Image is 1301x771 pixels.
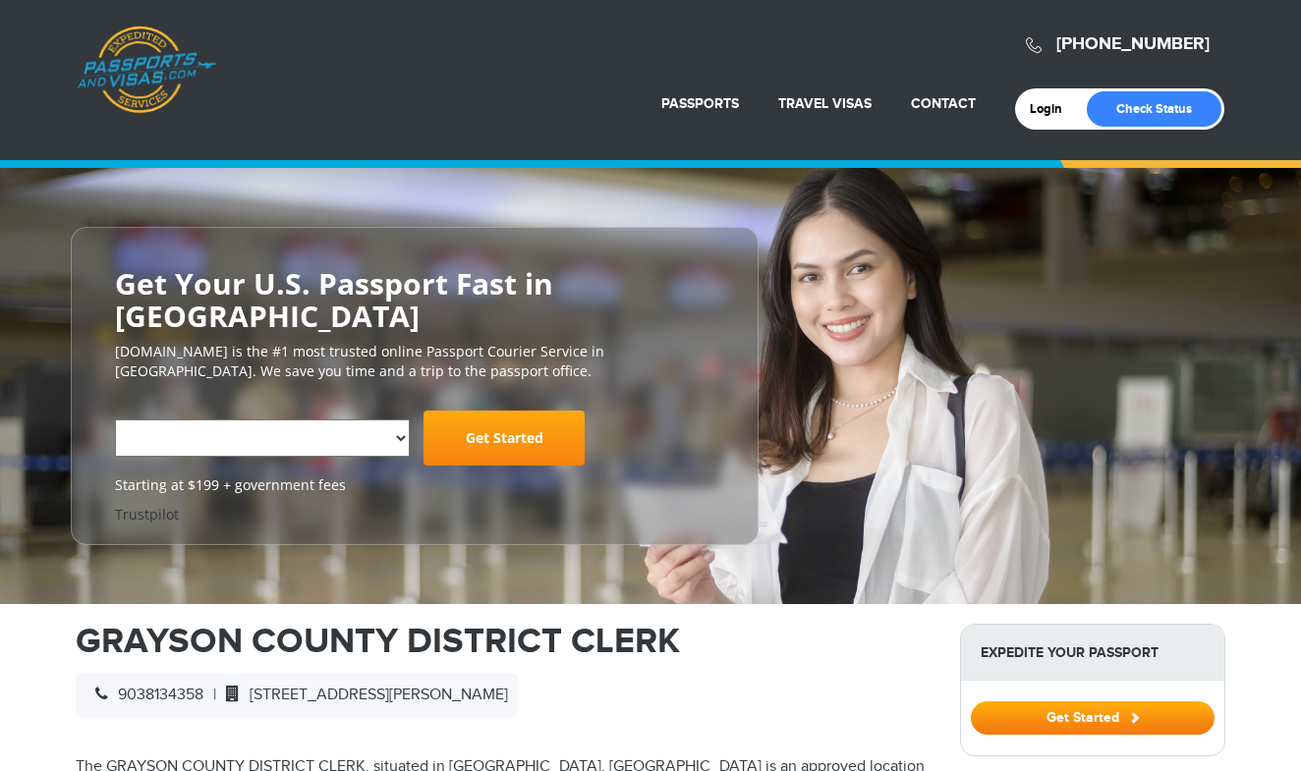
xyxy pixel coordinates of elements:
a: Get Started [971,709,1215,725]
h1: GRAYSON COUNTY DISTRICT CLERK [76,624,931,659]
span: Starting at $199 + government fees [115,475,714,495]
a: Check Status [1087,91,1221,127]
span: [STREET_ADDRESS][PERSON_NAME] [216,686,508,704]
p: [DOMAIN_NAME] is the #1 most trusted online Passport Courier Service in [GEOGRAPHIC_DATA]. We sav... [115,342,714,381]
a: Passports & [DOMAIN_NAME] [77,26,216,114]
a: Trustpilot [115,505,179,523]
span: 9038134358 [85,686,203,704]
a: Passports [661,95,739,112]
button: Get Started [971,701,1215,735]
a: Contact [911,95,976,112]
div: | [76,674,518,717]
a: Login [1030,101,1076,117]
a: Get Started [424,411,585,466]
a: [PHONE_NUMBER] [1056,33,1210,55]
h2: Get Your U.S. Passport Fast in [GEOGRAPHIC_DATA] [115,267,714,332]
a: Travel Visas [778,95,872,112]
strong: Expedite Your Passport [961,625,1224,681]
